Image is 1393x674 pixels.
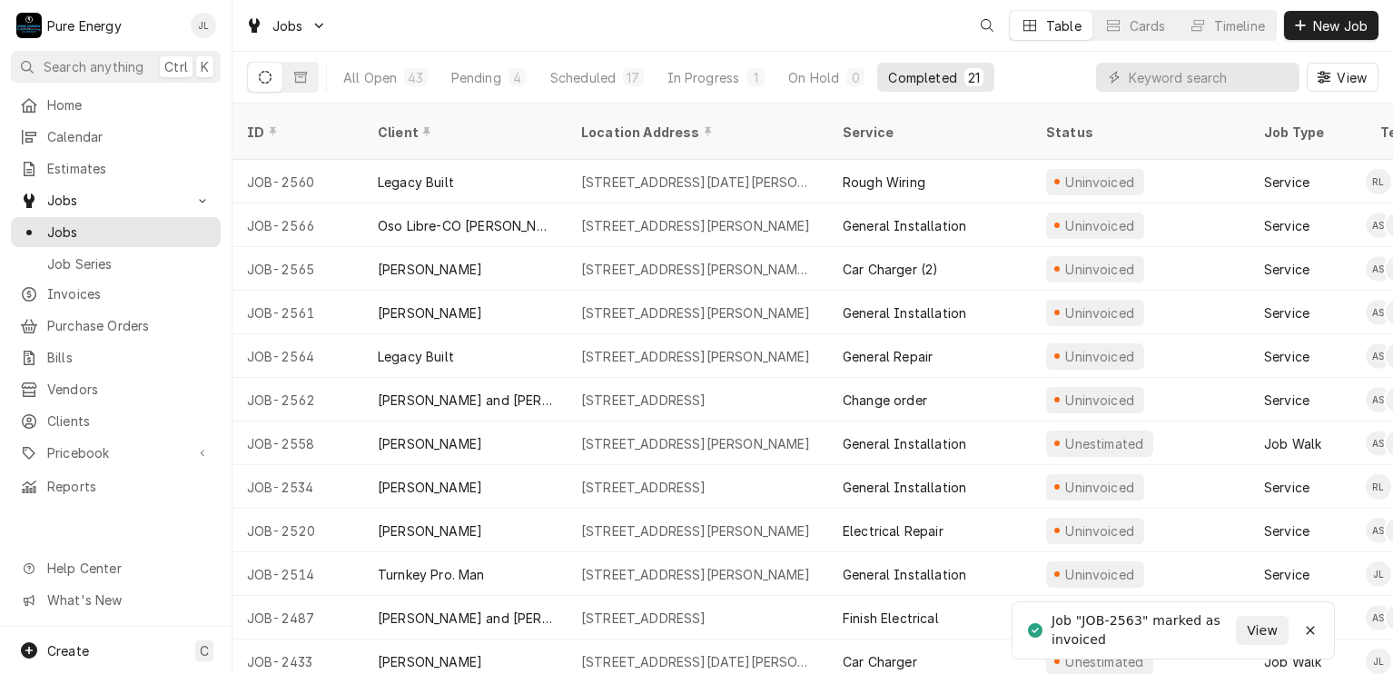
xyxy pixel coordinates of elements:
[1264,478,1309,497] div: Service
[1063,478,1137,497] div: Uninvoiced
[581,478,706,497] div: [STREET_ADDRESS]
[11,406,221,436] a: Clients
[581,216,811,235] div: [STREET_ADDRESS][PERSON_NAME]
[11,279,221,309] a: Invoices
[1366,518,1391,543] div: Albert Hernandez Soto's Avatar
[47,380,212,399] span: Vendors
[581,565,811,584] div: [STREET_ADDRESS][PERSON_NAME]
[843,652,917,671] div: Car Charger
[232,509,363,552] div: JOB-2520
[11,471,221,501] a: Reports
[1214,16,1265,35] div: Timeline
[378,260,482,279] div: [PERSON_NAME]
[843,434,966,453] div: General Installation
[1046,16,1082,35] div: Table
[581,652,814,671] div: [STREET_ADDRESS][DATE][PERSON_NAME]
[1236,616,1289,645] button: View
[11,342,221,372] a: Bills
[581,609,706,628] div: [STREET_ADDRESS]
[272,16,303,35] span: Jobs
[1366,343,1391,369] div: AS
[47,284,212,303] span: Invoices
[1366,431,1391,456] div: Albert Hernandez Soto's Avatar
[191,13,216,38] div: JL
[1264,123,1351,142] div: Job Type
[238,11,334,41] a: Go to Jobs
[1366,169,1391,194] div: Rodolfo Hernandez Lorenzo's Avatar
[11,90,221,120] a: Home
[232,291,363,334] div: JOB-2561
[11,553,221,583] a: Go to Help Center
[581,260,814,279] div: [STREET_ADDRESS][PERSON_NAME][PERSON_NAME]
[1264,347,1309,366] div: Service
[1333,68,1370,87] span: View
[378,173,454,192] div: Legacy Built
[11,185,221,215] a: Go to Jobs
[1063,391,1137,410] div: Uninvoiced
[200,641,209,660] span: C
[1243,621,1281,640] span: View
[1264,521,1309,540] div: Service
[973,11,1002,40] button: Open search
[201,57,209,76] span: K
[1309,16,1371,35] span: New Job
[850,68,861,87] div: 0
[47,477,212,496] span: Reports
[378,478,482,497] div: [PERSON_NAME]
[1264,434,1321,453] div: Job Walk
[47,191,184,210] span: Jobs
[11,154,221,183] a: Estimates
[843,260,938,279] div: Car Charger (2)
[843,609,939,628] div: Finish Electrical
[581,521,811,540] div: [STREET_ADDRESS][PERSON_NAME]
[343,68,397,87] div: All Open
[47,127,212,146] span: Calendar
[1366,649,1391,674] div: James Linnenkamp's Avatar
[1366,605,1391,630] div: AS
[1063,216,1137,235] div: Uninvoiced
[232,465,363,509] div: JOB-2534
[378,434,482,453] div: [PERSON_NAME]
[44,57,143,76] span: Search anything
[1264,173,1309,192] div: Service
[232,203,363,247] div: JOB-2566
[47,590,210,610] span: What's New
[1130,16,1166,35] div: Cards
[11,374,221,404] a: Vendors
[1264,216,1309,235] div: Service
[968,68,980,87] div: 21
[667,68,740,87] div: In Progress
[378,347,454,366] div: Legacy Built
[581,434,811,453] div: [STREET_ADDRESS][PERSON_NAME]
[47,16,122,35] div: Pure Energy
[47,95,212,114] span: Home
[1366,561,1391,587] div: JL
[843,391,927,410] div: Change order
[843,303,966,322] div: General Installation
[1366,649,1391,674] div: JL
[1366,387,1391,412] div: Albert Hernandez Soto's Avatar
[232,596,363,639] div: JOB-2487
[1366,300,1391,325] div: Albert Hernandez Soto's Avatar
[378,521,482,540] div: [PERSON_NAME]
[16,13,42,38] div: P
[11,585,221,615] a: Go to What's New
[581,123,810,142] div: Location Address
[1366,561,1391,587] div: James Linnenkamp's Avatar
[378,123,548,142] div: Client
[1366,256,1391,282] div: AS
[1366,474,1391,500] div: Rodolfo Hernandez Lorenzo's Avatar
[47,348,212,367] span: Bills
[47,254,212,273] span: Job Series
[843,478,966,497] div: General Installation
[1366,213,1391,238] div: Albert Hernandez Soto's Avatar
[1063,565,1137,584] div: Uninvoiced
[1366,343,1391,369] div: Albert Hernandez Soto's Avatar
[1264,652,1321,671] div: Job Walk
[1052,611,1236,649] div: Job "JOB-2563" marked as invoiced
[11,438,221,468] a: Go to Pricebook
[11,51,221,83] button: Search anythingCtrlK
[1366,605,1391,630] div: Albert Hernandez Soto's Avatar
[11,311,221,341] a: Purchase Orders
[16,13,42,38] div: Pure Energy's Avatar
